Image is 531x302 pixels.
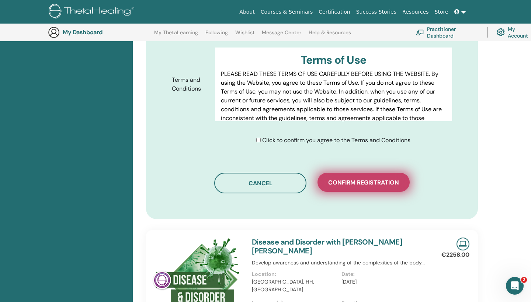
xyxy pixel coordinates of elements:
img: Live Online Seminar [457,238,469,250]
img: cog.svg [497,27,505,38]
p: PLEASE READ THESE TERMS OF USE CAREFULLY BEFORE USING THE WEBSITE. By using the Website, you agre... [221,70,446,131]
button: Confirm registration [317,173,410,192]
img: generic-user-icon.jpg [48,27,60,38]
button: Cancel [214,173,306,193]
img: chalkboard-teacher.svg [416,29,424,35]
p: [GEOGRAPHIC_DATA], HH, [GEOGRAPHIC_DATA] [252,278,337,294]
a: Wishlist [235,29,255,41]
iframe: Intercom live chat [506,277,524,295]
a: Following [205,29,228,41]
a: Store [432,5,451,19]
h3: My Dashboard [63,29,136,36]
a: Certification [316,5,353,19]
a: Disease and Disorder with [PERSON_NAME] [PERSON_NAME] [252,237,402,256]
p: €2258.00 [441,250,469,259]
a: My ThetaLearning [154,29,198,41]
a: Message Center [262,29,301,41]
h3: Terms of Use [221,53,446,67]
span: 2 [521,277,527,283]
p: Develop awareness and understanding of the complexities of the body... [252,259,431,267]
p: Location: [252,270,337,278]
span: Click to confirm you agree to the Terms and Conditions [262,136,410,144]
a: Practitioner Dashboard [416,24,478,41]
p: Date: [341,270,427,278]
span: Confirm registration [328,179,399,186]
label: Terms and Conditions [166,73,215,96]
a: Resources [399,5,432,19]
img: logo.png [49,4,137,20]
p: [DATE] [341,278,427,286]
a: Courses & Seminars [258,5,316,19]
a: Help & Resources [309,29,351,41]
span: Cancel [249,179,273,187]
a: About [236,5,257,19]
a: Success Stories [353,5,399,19]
